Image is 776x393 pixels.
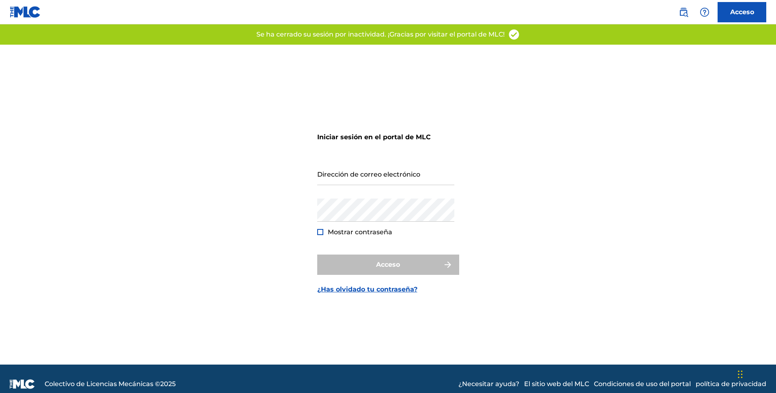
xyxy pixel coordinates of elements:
iframe: Widget de chat [735,354,776,393]
font: Colectivo de Licencias Mecánicas © [45,380,160,388]
font: ¿Necesitar ayuda? [458,380,519,388]
font: Acceso [730,8,754,16]
img: buscar [679,7,688,17]
font: Se ha cerrado su sesión por inactividad. ¡Gracias por visitar el portal de MLC! [256,30,505,38]
img: logo [10,379,35,389]
img: ayuda [700,7,709,17]
font: 2025 [160,380,176,388]
font: Condiciones de uso del portal [594,380,691,388]
a: Búsqueda pública [675,4,692,20]
font: Iniciar sesión en el portal de MLC [317,133,431,141]
img: Logotipo del MLC [10,6,41,18]
a: política de privacidad [696,379,766,389]
a: El sitio web del MLC [524,379,589,389]
div: Arrastrar [738,362,743,387]
font: Mostrar contraseña [328,228,392,236]
a: Acceso [718,2,766,22]
a: Condiciones de uso del portal [594,379,691,389]
a: ¿Necesitar ayuda? [458,379,519,389]
div: Ayuda [696,4,713,20]
img: acceso [508,28,520,41]
font: El sitio web del MLC [524,380,589,388]
font: ¿Has olvidado tu contraseña? [317,285,417,293]
font: política de privacidad [696,380,766,388]
a: ¿Has olvidado tu contraseña? [317,285,417,294]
